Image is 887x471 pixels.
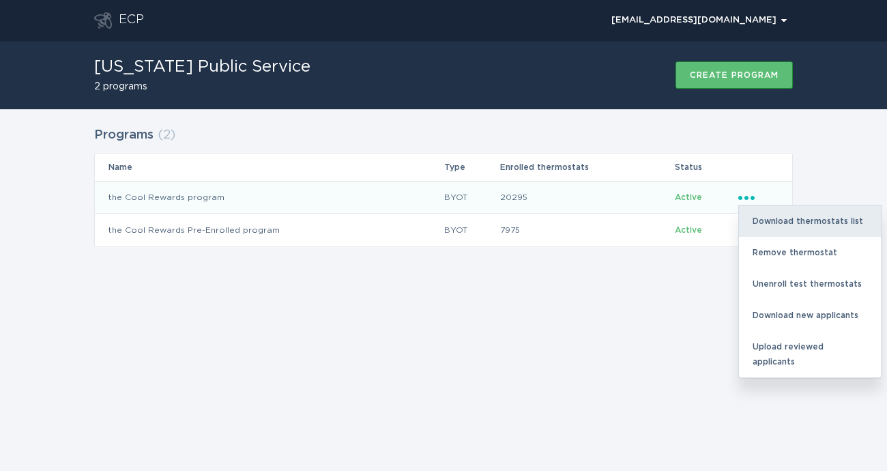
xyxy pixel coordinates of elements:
td: BYOT [443,181,499,214]
th: Name [95,154,443,181]
th: Type [443,154,499,181]
div: Upload reviewed applicants [739,331,881,377]
span: Active [675,193,702,201]
span: ( 2 ) [158,129,175,141]
td: 7975 [499,214,674,246]
div: [EMAIL_ADDRESS][DOMAIN_NAME] [611,16,787,25]
td: the Cool Rewards program [95,181,443,214]
h1: [US_STATE] Public Service [94,59,310,75]
div: Create program [690,71,779,79]
h2: 2 programs [94,82,310,91]
div: Download thermostats list [739,205,881,237]
button: Go to dashboard [94,12,112,29]
div: Remove thermostat [739,237,881,268]
th: Enrolled thermostats [499,154,674,181]
tr: Table Headers [95,154,792,181]
h2: Programs [94,123,154,147]
th: Status [674,154,738,181]
tr: cd90ca9191f444e1834bcd50cc8db5f8 [95,181,792,214]
button: Create program [675,61,793,89]
span: Active [675,226,702,234]
div: Popover menu [605,10,793,31]
td: 20295 [499,181,674,214]
tr: e17ec445368b4ef5b651ee0d5e07a634 [95,214,792,246]
td: BYOT [443,214,499,246]
div: Unenroll test thermostats [739,268,881,300]
div: ECP [119,12,144,29]
td: the Cool Rewards Pre-Enrolled program [95,214,443,246]
div: Download new applicants [739,300,881,331]
button: Open user account details [605,10,793,31]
